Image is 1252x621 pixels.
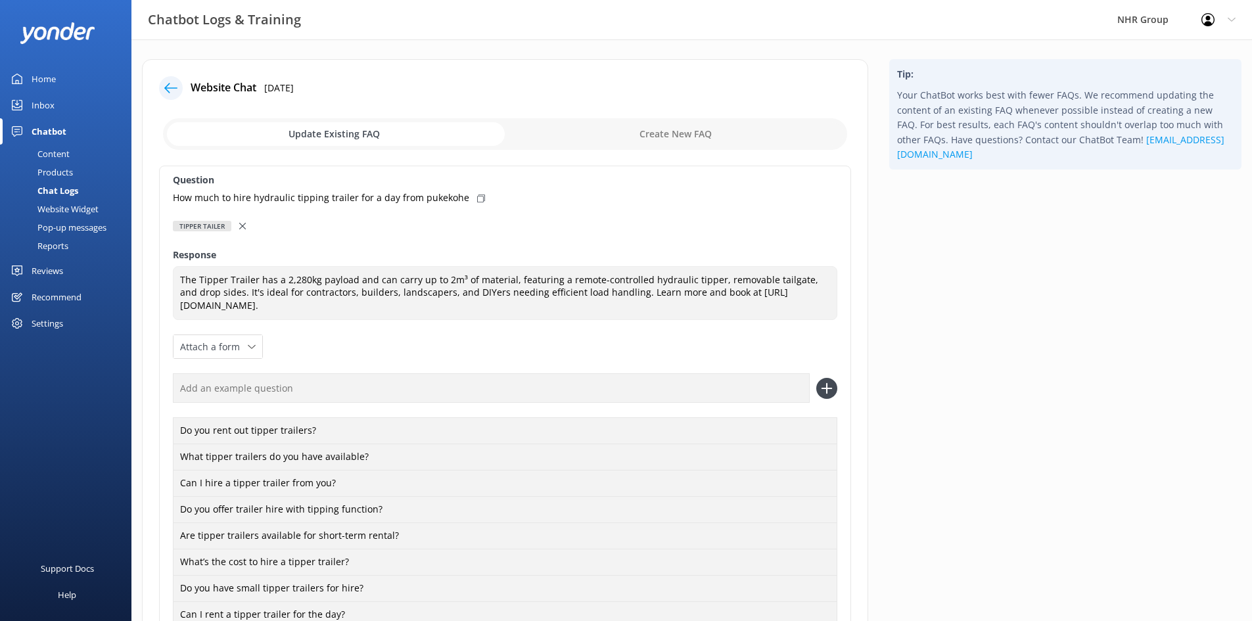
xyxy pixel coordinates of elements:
[191,80,256,97] h4: Website Chat
[264,81,294,95] p: [DATE]
[20,22,95,44] img: yonder-white-logo.png
[180,340,248,354] span: Attach a form
[897,88,1234,162] p: Your ChatBot works best with fewer FAQs. We recommend updating the content of an existing FAQ whe...
[8,145,70,163] div: Content
[8,237,68,255] div: Reports
[173,444,837,471] div: What tipper trailers do you have available?
[173,248,837,262] label: Response
[8,163,131,181] a: Products
[8,237,131,255] a: Reports
[173,549,837,576] div: What’s the cost to hire a tipper trailer?
[8,181,131,200] a: Chat Logs
[173,470,837,497] div: Can I hire a tipper trailer from you?
[173,266,837,321] textarea: The Tipper Trailer has a 2,280kg payload and can carry up to 2m³ of material, featuring a remote-...
[173,221,231,231] div: Tipper Tailer
[8,218,131,237] a: Pop-up messages
[41,555,94,582] div: Support Docs
[173,373,810,403] input: Add an example question
[173,417,837,445] div: Do you rent out tipper trailers?
[32,310,63,336] div: Settings
[173,496,837,524] div: Do you offer trailer hire with tipping function?
[8,218,106,237] div: Pop-up messages
[32,284,81,310] div: Recommend
[8,200,99,218] div: Website Widget
[148,9,301,30] h3: Chatbot Logs & Training
[8,163,73,181] div: Products
[897,67,1234,81] h4: Tip:
[173,173,837,187] label: Question
[897,133,1224,160] a: [EMAIL_ADDRESS][DOMAIN_NAME]
[32,92,55,118] div: Inbox
[58,582,76,608] div: Help
[8,200,131,218] a: Website Widget
[32,118,66,145] div: Chatbot
[8,145,131,163] a: Content
[173,522,837,550] div: Are tipper trailers available for short-term rental?
[32,66,56,92] div: Home
[32,258,63,284] div: Reviews
[173,575,837,603] div: Do you have small tipper trailers for hire?
[173,191,469,205] p: How much to hire hydraulic tipping trailer for a day from pukekohe
[8,181,78,200] div: Chat Logs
